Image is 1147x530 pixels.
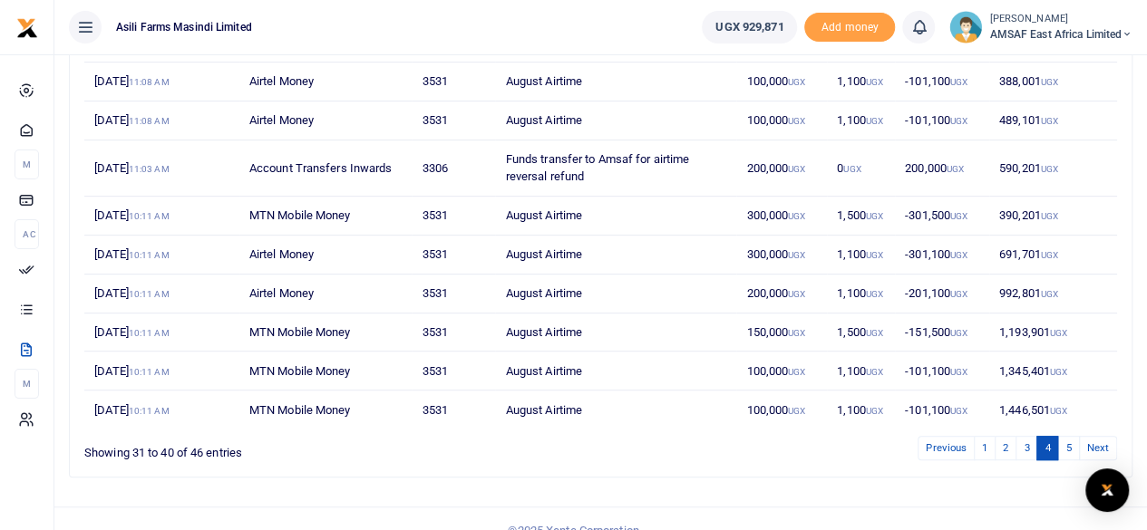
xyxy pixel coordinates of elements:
small: UGX [1041,164,1058,174]
a: profile-user [PERSON_NAME] AMSAF East Africa Limited [949,11,1132,43]
td: 300,000 [736,236,827,275]
td: 100,000 [736,390,827,429]
small: UGX [1050,328,1067,338]
td: 388,001 [989,63,1117,101]
span: AMSAF East Africa Limited [989,26,1132,43]
small: 11:03 AM [129,164,170,174]
small: [PERSON_NAME] [989,12,1132,27]
small: UGX [788,250,805,260]
td: 100,000 [736,101,827,140]
td: 1,345,401 [989,352,1117,390]
td: 590,201 [989,140,1117,197]
td: [DATE] [84,140,239,197]
td: -151,500 [895,313,989,352]
small: UGX [1041,116,1058,126]
span: Add money [804,13,895,43]
div: Open Intercom Messenger [1085,468,1129,512]
li: Wallet ballance [695,11,804,43]
small: UGX [1050,367,1067,377]
small: 10:11 AM [129,328,170,338]
td: -301,500 [895,197,989,236]
a: Add money [804,19,895,33]
td: 100,000 [736,352,827,390]
small: UGX [950,328,967,338]
td: 1,193,901 [989,313,1117,352]
td: 100,000 [736,63,827,101]
td: 3531 [412,313,495,352]
td: -101,100 [895,352,989,390]
small: UGX [1041,289,1058,299]
td: 1,500 [827,313,895,352]
td: Funds transfer to Amsaf for airtime reversal refund [495,140,736,197]
small: 10:11 AM [129,211,170,221]
td: 3531 [412,275,495,313]
small: UGX [950,406,967,416]
small: UGX [788,77,805,87]
small: UGX [950,289,967,299]
td: -101,100 [895,101,989,140]
td: 390,201 [989,197,1117,236]
td: 200,000 [736,275,827,313]
td: August Airtime [495,352,736,390]
td: [DATE] [84,101,239,140]
td: 1,446,501 [989,390,1117,429]
small: UGX [950,116,967,126]
td: 3531 [412,63,495,101]
td: 200,000 [895,140,989,197]
td: 1,100 [827,275,895,313]
td: Airtel Money [239,63,413,101]
td: Airtel Money [239,275,413,313]
span: Asili Farms Masindi Limited [109,19,259,35]
small: UGX [866,77,883,87]
small: UGX [866,328,883,338]
small: UGX [950,211,967,221]
td: 3531 [412,390,495,429]
li: M [15,149,39,179]
span: UGX 929,871 [715,18,783,36]
li: Toup your wallet [804,13,895,43]
small: UGX [788,328,805,338]
small: UGX [788,406,805,416]
td: 1,100 [827,101,895,140]
td: [DATE] [84,236,239,275]
td: 691,701 [989,236,1117,275]
td: MTN Mobile Money [239,313,413,352]
td: -201,100 [895,275,989,313]
li: M [15,369,39,399]
small: 10:11 AM [129,289,170,299]
small: UGX [947,164,964,174]
small: UGX [788,164,805,174]
div: Showing 31 to 40 of 46 entries [84,434,508,462]
td: 3531 [412,197,495,236]
small: UGX [866,289,883,299]
td: [DATE] [84,275,239,313]
td: 489,101 [989,101,1117,140]
small: 11:08 AM [129,77,170,87]
td: August Airtime [495,236,736,275]
small: UGX [843,164,860,174]
td: 3531 [412,236,495,275]
small: UGX [788,289,805,299]
td: 1,100 [827,390,895,429]
small: UGX [788,367,805,377]
a: 3 [1016,436,1037,460]
small: UGX [950,250,967,260]
small: 10:11 AM [129,250,170,260]
td: MTN Mobile Money [239,197,413,236]
small: UGX [1041,77,1058,87]
a: Next [1079,436,1117,460]
a: logo-small logo-large logo-large [16,20,38,34]
td: [DATE] [84,197,239,236]
td: -101,100 [895,63,989,101]
td: 3531 [412,101,495,140]
td: -301,100 [895,236,989,275]
a: 2 [995,436,1016,460]
td: 1,100 [827,236,895,275]
td: 1,100 [827,352,895,390]
td: August Airtime [495,63,736,101]
td: MTN Mobile Money [239,390,413,429]
a: UGX 929,871 [702,11,797,43]
small: UGX [866,250,883,260]
td: [DATE] [84,352,239,390]
small: UGX [788,116,805,126]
